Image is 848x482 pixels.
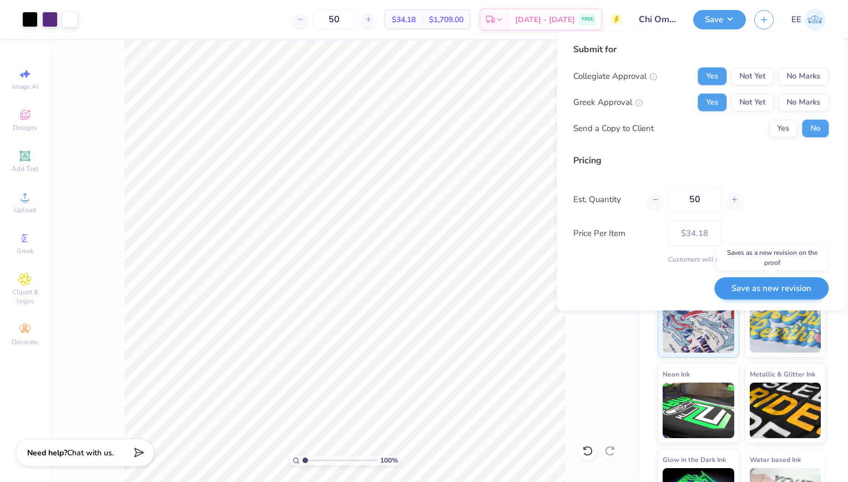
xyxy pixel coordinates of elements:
div: Greek Approval [573,96,643,109]
button: No Marks [778,67,829,85]
span: Clipart & logos [6,288,44,305]
button: Save as new revision [714,277,829,300]
img: Puff Ink [750,297,821,353]
span: Metallic & Glitter Ink [750,368,815,380]
span: FREE [582,16,593,23]
input: – – [312,9,356,29]
span: Neon Ink [663,368,690,380]
div: Pricing [573,154,829,167]
span: Greek [17,247,34,255]
img: Ella Eskridge [804,9,826,31]
button: Not Yet [731,67,774,85]
span: Upload [14,205,36,214]
img: Neon Ink [663,383,734,438]
span: [DATE] - [DATE] [515,14,575,26]
label: Est. Quantity [573,193,639,206]
span: Chat with us. [67,448,114,458]
span: Glow in the Dark Ink [663,454,726,465]
label: Price Per Item [573,227,659,240]
button: No [802,119,829,137]
div: Submit for [573,43,829,56]
span: EE [791,13,801,26]
input: Untitled Design [630,8,685,31]
a: EE [791,9,826,31]
button: Yes [698,67,726,85]
span: 100 % [380,455,398,465]
span: Water based Ink [750,454,801,465]
div: Saves as a new revision on the proof [716,245,827,270]
span: Decorate [12,338,38,347]
span: $1,709.00 [429,14,463,26]
span: Designs [13,123,37,132]
span: $34.18 [392,14,416,26]
button: Yes [769,119,797,137]
button: Save [693,10,746,29]
div: Send a Copy to Client [573,122,654,135]
button: Not Yet [731,93,774,111]
strong: Need help? [27,448,67,458]
button: Yes [698,93,726,111]
button: No Marks [778,93,829,111]
span: Add Text [12,164,38,173]
span: Image AI [12,82,38,91]
img: Metallic & Glitter Ink [750,383,821,438]
input: – – [668,187,721,212]
div: Collegiate Approval [573,70,657,83]
div: Customers will see this price on HQ. [573,254,829,264]
img: Standard [663,297,734,353]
